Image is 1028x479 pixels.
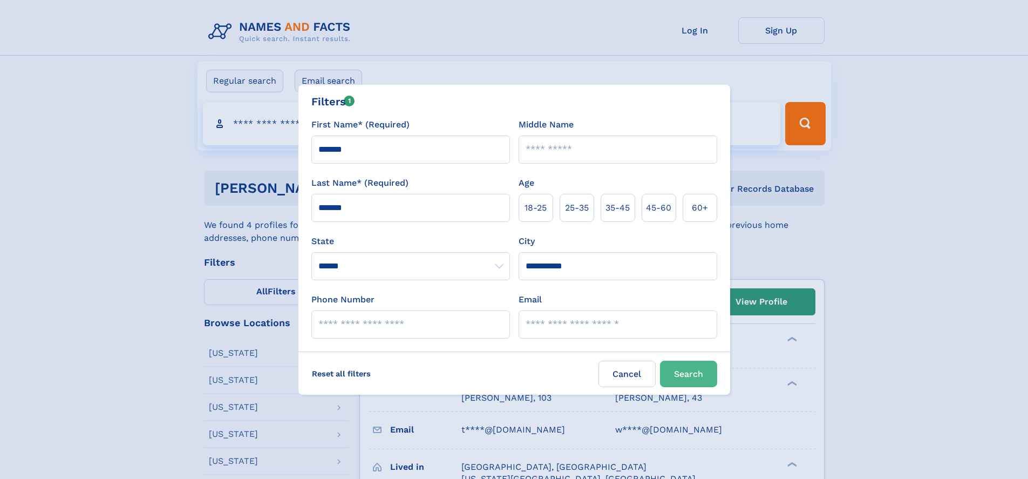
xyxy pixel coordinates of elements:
label: First Name* (Required) [311,118,410,131]
label: Age [519,177,534,190]
label: Middle Name [519,118,574,131]
label: Cancel [598,361,656,387]
label: City [519,235,535,248]
button: Search [660,361,717,387]
span: 45‑60 [646,201,671,214]
span: 35‑45 [605,201,630,214]
span: 18‑25 [525,201,547,214]
label: Phone Number [311,293,375,306]
div: Filters [311,93,355,110]
label: Last Name* (Required) [311,177,409,190]
span: 25‑35 [565,201,589,214]
label: Reset all filters [305,361,378,387]
label: State [311,235,510,248]
label: Email [519,293,542,306]
span: 60+ [692,201,708,214]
